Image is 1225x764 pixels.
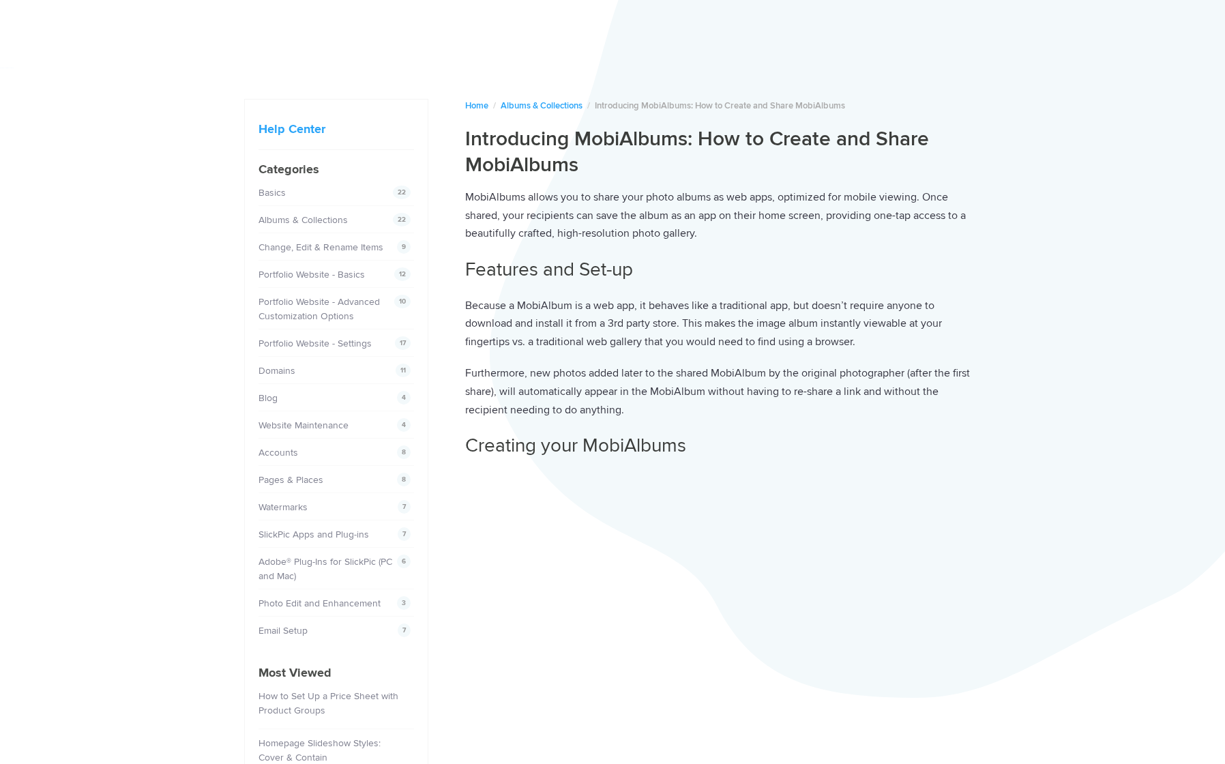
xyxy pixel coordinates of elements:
[395,336,411,350] span: 17
[259,501,308,513] a: Watermarks
[398,527,411,541] span: 7
[259,474,323,486] a: Pages & Places
[465,256,981,283] h2: Features and Set-up
[397,555,411,568] span: 6
[259,529,369,540] a: SlickPic Apps and Plug-ins
[397,418,411,432] span: 4
[465,299,942,349] span: Because a MobiAlbum is a web app, it behaves like a traditional app, but doesn’t require anyone t...
[465,126,981,177] h1: Introducing MobiAlbums: How to Create and Share MobiAlbums
[397,391,411,405] span: 4
[259,296,380,322] a: Portfolio Website - Advanced Customization Options
[398,500,411,514] span: 7
[501,100,582,111] a: Albums & Collections
[259,269,365,280] a: Portfolio Website - Basics
[259,664,414,682] h4: Most Viewed
[259,447,298,458] a: Accounts
[396,364,411,377] span: 11
[394,267,411,281] span: 12
[397,445,411,459] span: 8
[398,623,411,637] span: 7
[397,473,411,486] span: 8
[394,295,411,308] span: 10
[259,556,392,582] a: Adobe® Plug-Ins for SlickPic (PC and Mac)
[621,403,624,417] span: .
[465,366,970,416] span: Furthermore, new photos added later to the shared MobiAlbum by the original photographer (after t...
[259,365,295,377] a: Domains
[259,625,308,636] a: Email Setup
[465,188,981,243] p: MobiAlbums allows you to share your photo albums as web apps, optimized for mobile viewing. Once ...
[595,100,845,111] span: Introducing MobiAlbums: How to Create and Share MobiAlbums
[259,392,278,404] a: Blog
[465,432,981,459] h2: Creating your MobiAlbums
[465,473,981,741] iframe: MakeMobiAlbum
[397,596,411,610] span: 3
[259,737,381,763] a: Homepage Slideshow Styles: Cover & Contain
[259,690,398,716] a: How to Set Up a Price Sheet with Product Groups
[493,100,496,111] span: /
[259,420,349,431] a: Website Maintenance
[587,100,590,111] span: /
[259,338,372,349] a: Portfolio Website - Settings
[465,100,488,111] a: Home
[259,598,381,609] a: Photo Edit and Enhancement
